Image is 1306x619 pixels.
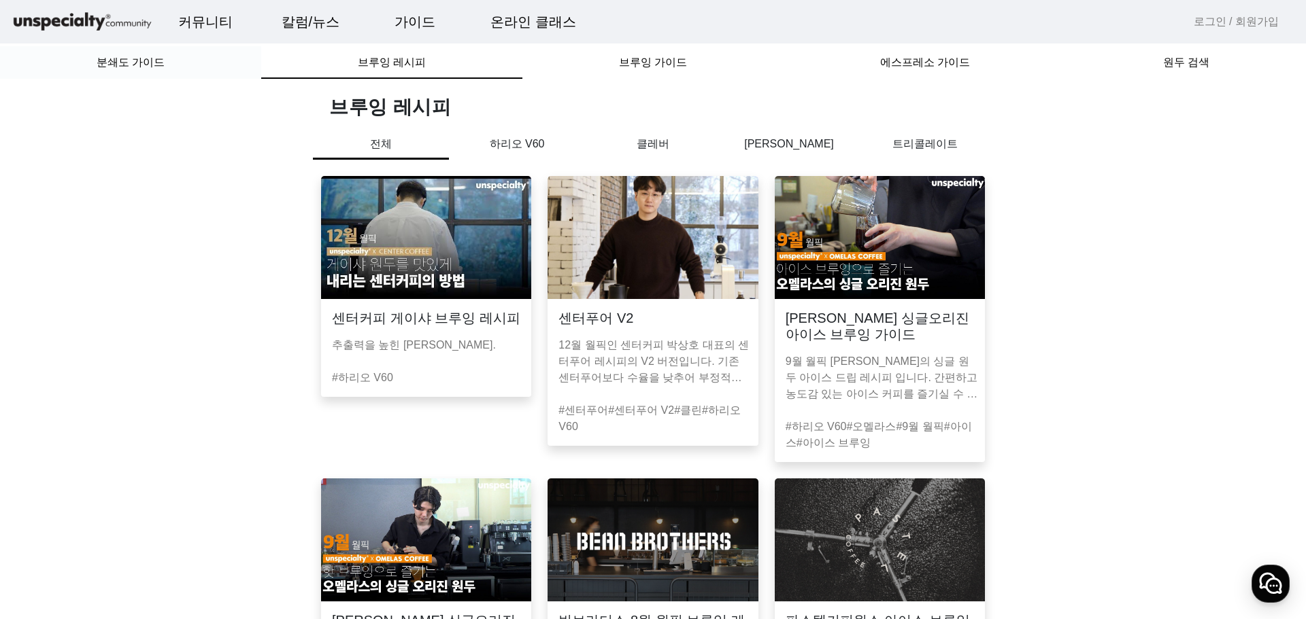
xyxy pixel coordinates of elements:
a: [PERSON_NAME] 싱글오리진 아이스 브루잉 가이드9월 월픽 [PERSON_NAME]의 싱글 원두 아이스 드립 레시피 입니다. 간편하고 농도감 있는 아이스 커피를 즐기실... [767,176,993,462]
p: 하리오 V60 [449,136,585,152]
a: #하리오 V60 [558,404,741,432]
p: 트리콜레이트 [857,136,993,152]
span: 브루잉 가이드 [619,57,687,68]
p: 9월 월픽 [PERSON_NAME]의 싱글 원두 아이스 드립 레시피 입니다. 간편하고 농도감 있는 아이스 커피를 즐기실 수 있습니다. [786,353,979,402]
a: #센터푸어 [558,404,608,416]
h3: 센터커피 게이샤 브루잉 레시피 [332,310,520,326]
p: [PERSON_NAME] [721,136,857,152]
a: #하리오 V60 [786,421,847,432]
span: 브루잉 레시피 [358,57,426,68]
span: 대화 [124,452,141,463]
span: 설정 [210,451,227,462]
p: 12월 월픽인 센터커피 박상호 대표의 센터푸어 레시피의 V2 버전입니다. 기존 센터푸어보다 수율을 낮추어 부정적인 맛이 억제되었습니다. [558,337,752,386]
a: 커뮤니티 [167,3,244,40]
a: #하리오 V60 [332,372,393,383]
span: 분쇄도 가이드 [97,57,165,68]
a: 대화 [90,431,175,465]
span: 원두 검색 [1163,57,1209,68]
span: 에스프레소 가이드 [880,57,970,68]
a: #아이스 브루잉 [797,437,871,448]
a: 설정 [175,431,261,465]
a: #오멜라스 [846,421,896,432]
h3: 센터푸어 V2 [558,310,633,326]
a: 온라인 클래스 [480,3,587,40]
h1: 브루잉 레시피 [329,95,993,120]
a: #센터푸어 V2 [608,404,674,416]
span: 홈 [43,451,51,462]
img: logo [11,10,154,34]
a: 센터푸어 V212월 월픽인 센터커피 박상호 대표의 센터푸어 레시피의 V2 버전입니다. 기존 센터푸어보다 수율을 낮추어 부정적인 맛이 억제되었습니다.#센터푸어#센터푸어 V2#클... [539,176,766,462]
a: 홈 [4,431,90,465]
p: 추출력을 높힌 [PERSON_NAME]. [332,337,526,353]
h3: [PERSON_NAME] 싱글오리진 아이스 브루잉 가이드 [786,310,974,342]
a: 센터커피 게이샤 브루잉 레시피추출력을 높힌 [PERSON_NAME].#하리오 V60 [313,176,539,462]
a: #아이스 [786,421,972,448]
a: #9월 월픽 [896,421,943,432]
a: 가이드 [384,3,446,40]
a: 로그인 / 회원가입 [1194,14,1279,30]
p: 전체 [313,136,449,160]
a: #클린 [674,404,702,416]
a: 칼럼/뉴스 [271,3,351,40]
p: 클레버 [585,136,721,152]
